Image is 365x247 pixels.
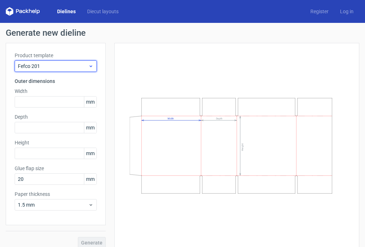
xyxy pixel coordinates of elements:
h1: Generate new dieline [6,29,359,37]
text: Width [167,117,174,120]
text: Height [241,143,244,151]
span: mm [84,148,96,159]
label: Paper thickness [15,191,97,198]
span: mm [84,97,96,107]
a: Dielines [51,8,81,15]
a: Log in [334,8,359,15]
text: Depth [216,117,222,120]
a: Register [305,8,334,15]
span: 1.5 mm [18,201,88,208]
label: Height [15,139,97,146]
label: Depth [15,113,97,120]
span: mm [84,174,96,184]
label: Glue flap size [15,165,97,172]
label: Width [15,88,97,95]
span: Fefco 201 [18,63,88,70]
h3: Outer dimensions [15,78,97,85]
a: Diecut layouts [81,8,124,15]
label: Product template [15,52,97,59]
span: mm [84,122,96,133]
